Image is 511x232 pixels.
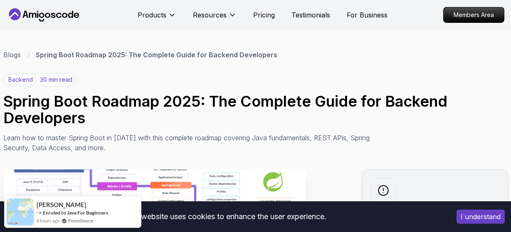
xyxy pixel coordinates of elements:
[7,198,34,225] img: provesource social proof notification image
[253,10,275,20] a: Pricing
[444,7,504,22] p: Members Area
[40,76,72,84] p: 30 min read
[138,10,176,27] button: Products
[457,210,505,224] button: Accept cookies
[193,10,237,27] button: Resources
[193,10,227,20] p: Resources
[37,201,86,208] span: [PERSON_NAME]
[6,208,444,226] div: This website uses cookies to enhance the user experience.
[37,209,42,216] span: ->
[68,217,94,224] a: ProveSource
[43,210,108,216] a: Enroled to Java For Beginners
[5,74,37,85] p: backend
[3,133,376,153] p: Learn how to master Spring Boot in [DATE] with this complete roadmap covering Java fundamentals, ...
[138,10,166,20] p: Products
[459,180,511,220] iframe: chat widget
[3,50,21,60] a: Blogs
[37,217,59,224] span: 8 hours ago
[347,10,388,20] a: For Business
[291,10,330,20] a: Testimonials
[443,7,504,23] a: Members Area
[36,50,277,60] p: Spring Boot Roadmap 2025: The Complete Guide for Backend Developers
[3,93,508,126] h1: Spring Boot Roadmap 2025: The Complete Guide for Backend Developers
